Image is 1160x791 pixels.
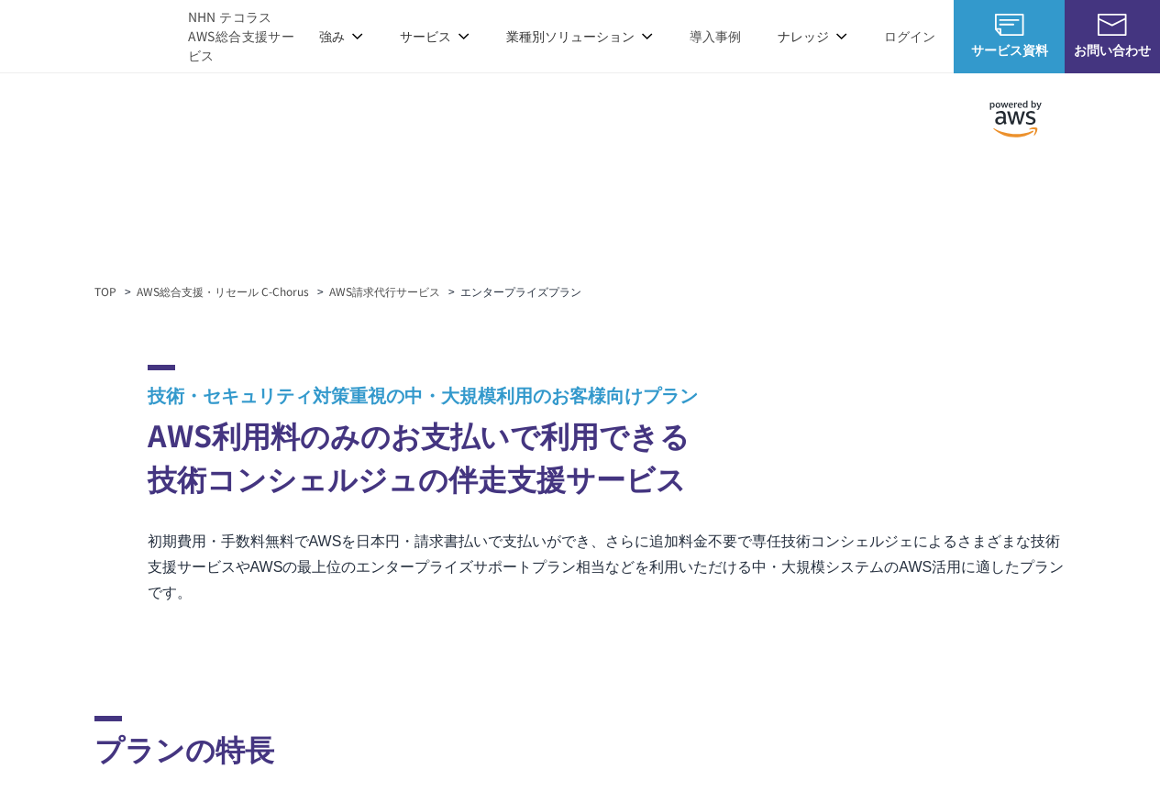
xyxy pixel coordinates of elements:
[400,27,470,46] p: サービス
[94,716,1066,770] h2: プランの特長
[148,365,1066,500] h2: AWS利用料のみのお支払いで利用できる 技術コンシェルジュの伴走支援サービス
[28,17,160,55] img: AWS総合支援サービス C-Chorus
[1065,40,1160,60] span: お問い合わせ
[690,27,741,46] a: 導入事例
[319,27,363,46] p: 強み
[954,40,1065,60] span: サービス資料
[884,27,935,46] a: ログイン
[394,165,767,213] span: エンタープライズプラン
[1098,14,1127,36] img: お問い合わせ
[94,283,116,300] a: TOP
[394,117,767,165] span: AWS請求代行サービス
[28,7,301,65] a: AWS総合支援サービス C-Chorus NHN テコラスAWS総合支援サービス
[137,283,309,300] a: AWS総合支援・リセール C-Chorus
[188,7,301,65] span: NHN テコラス AWS総合支援サービス
[995,14,1024,36] img: AWS総合支援サービス C-Chorus サービス資料
[966,92,1066,147] img: powered by AWS
[329,283,440,300] a: AWS請求代行サービス
[506,27,653,46] p: 業種別ソリューション
[148,381,1066,408] span: 技術・セキュリティ対策重視の中・大規模利用のお客様向けプラン
[460,283,581,299] em: エンタープライズプラン
[778,27,847,46] p: ナレッジ
[148,529,1066,606] p: 初期費用・手数料無料でAWSを日本円・請求書払いで支払いができ、さらに追加料金不要で専任技術コンシェルジェによるさまざまな技術支援サービスやAWSの最上位のエンタープライズサポートプラン相当など...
